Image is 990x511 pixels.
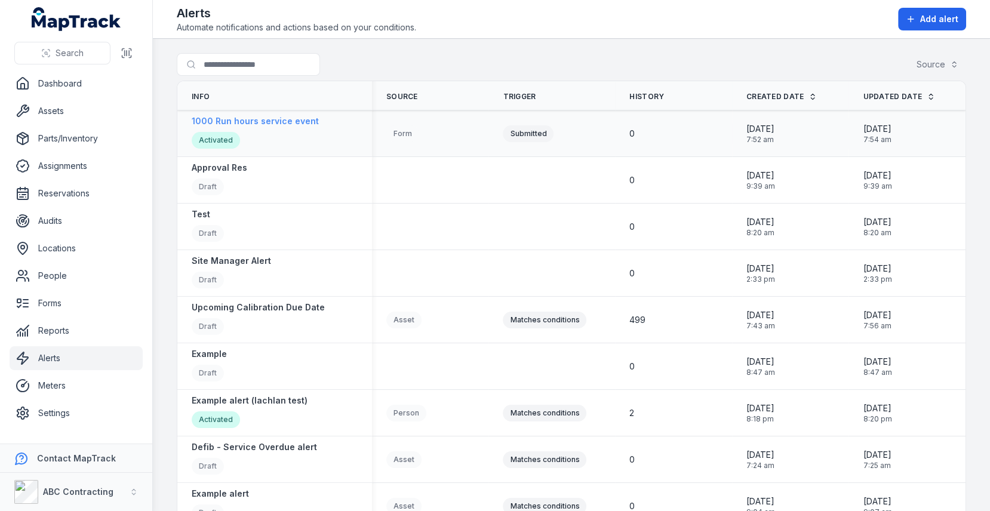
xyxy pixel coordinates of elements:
span: 7:25 am [863,461,891,470]
span: [DATE] [746,216,774,228]
time: 04/09/2025, 7:25:50 am [863,449,891,470]
span: Add alert [920,13,958,25]
time: 06/10/2025, 7:52:52 am [746,123,774,144]
span: Updated Date [863,92,922,101]
span: 0 [629,221,635,233]
time: 05/09/2025, 8:18:43 pm [746,402,774,424]
span: Info [192,92,210,101]
span: 8:20 pm [863,414,891,424]
a: Audits [10,209,143,233]
time: 08/09/2025, 8:47:33 am [863,356,891,377]
span: [DATE] [746,309,775,321]
span: 7:54 am [863,135,891,144]
span: [DATE] [863,356,891,368]
div: Asset [386,312,422,328]
span: 2:33 pm [746,275,775,284]
span: 0 [629,174,635,186]
a: Example alert (lachlan test)Activated [192,395,308,431]
span: 2 [629,407,634,419]
strong: Example [192,348,227,360]
time: 30/09/2025, 9:39:38 am [863,170,891,191]
button: Search [14,42,110,64]
span: 2:33 pm [863,275,891,284]
strong: Example alert [192,488,249,500]
time: 18/09/2025, 2:33:51 pm [863,263,891,284]
span: [DATE] [863,123,891,135]
span: [DATE] [863,216,891,228]
span: 0 [629,128,635,140]
a: Forms [10,291,143,315]
span: 9:39 am [746,181,775,191]
time: 29/09/2025, 8:20:33 am [863,216,891,238]
span: [DATE] [746,123,774,135]
a: Reports [10,319,143,343]
span: [DATE] [746,402,774,414]
strong: Upcoming Calibration Due Date [192,301,325,313]
strong: Site Manager Alert [192,255,271,267]
span: 7:52 am [746,135,774,144]
span: [DATE] [746,495,775,507]
span: Source [386,92,418,101]
strong: Defib - Service Overdue alert [192,441,317,453]
div: Draft [192,225,224,242]
button: Source [909,53,966,76]
span: Automate notifications and actions based on your conditions. [177,21,416,33]
div: Matches conditions [503,405,586,421]
span: [DATE] [863,495,891,507]
span: History [629,92,664,101]
span: [DATE] [863,402,891,414]
span: 499 [629,314,645,326]
div: Draft [192,178,224,195]
strong: 1000 Run hours service event [192,115,319,127]
a: People [10,264,143,288]
time: 08/09/2025, 8:47:33 am [746,356,775,377]
span: [DATE] [863,263,891,275]
a: Site Manager AlertDraft [192,255,271,291]
a: Settings [10,401,143,425]
span: [DATE] [746,170,775,181]
a: Dashboard [10,72,143,96]
strong: Test [192,208,224,220]
a: Parts/Inventory [10,127,143,150]
a: Upcoming Calibration Due DateDraft [192,301,325,338]
h2: Alerts [177,5,416,21]
span: [DATE] [863,309,891,321]
div: Form [386,125,419,142]
div: Draft [192,272,224,288]
span: 8:47 am [863,368,891,377]
span: 0 [629,454,635,466]
time: 05/09/2025, 8:20:01 pm [863,402,891,424]
a: Meters [10,374,143,398]
span: 0 [629,267,635,279]
a: ExampleDraft [192,348,227,384]
span: 8:20 am [863,228,891,238]
a: Alerts [10,346,143,370]
span: 9:39 am [863,181,891,191]
a: 1000 Run hours service eventActivated [192,115,319,152]
strong: Contact MapTrack [37,453,116,463]
div: Activated [192,411,240,428]
div: Asset [386,451,422,468]
time: 04/09/2025, 7:24:51 am [746,449,774,470]
a: Approval ResDraft [192,162,247,198]
span: 8:18 pm [746,414,774,424]
div: Submitted [503,125,554,142]
div: Draft [192,318,224,335]
div: Draft [192,458,224,475]
time: 06/10/2025, 7:54:37 am [863,123,891,144]
span: Trigger [503,92,536,101]
a: Updated Date [863,92,935,101]
a: Reservations [10,181,143,205]
div: Matches conditions [503,312,586,328]
time: 30/09/2025, 9:39:38 am [746,170,775,191]
span: [DATE] [746,449,774,461]
a: MapTrack [32,7,121,31]
a: Defib - Service Overdue alertDraft [192,441,317,478]
span: [DATE] [746,263,775,275]
a: Locations [10,236,143,260]
span: 7:43 am [746,321,775,331]
div: Person [386,405,426,421]
span: Created Date [746,92,804,101]
button: Add alert [898,8,966,30]
time: 29/09/2025, 8:20:33 am [746,216,774,238]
